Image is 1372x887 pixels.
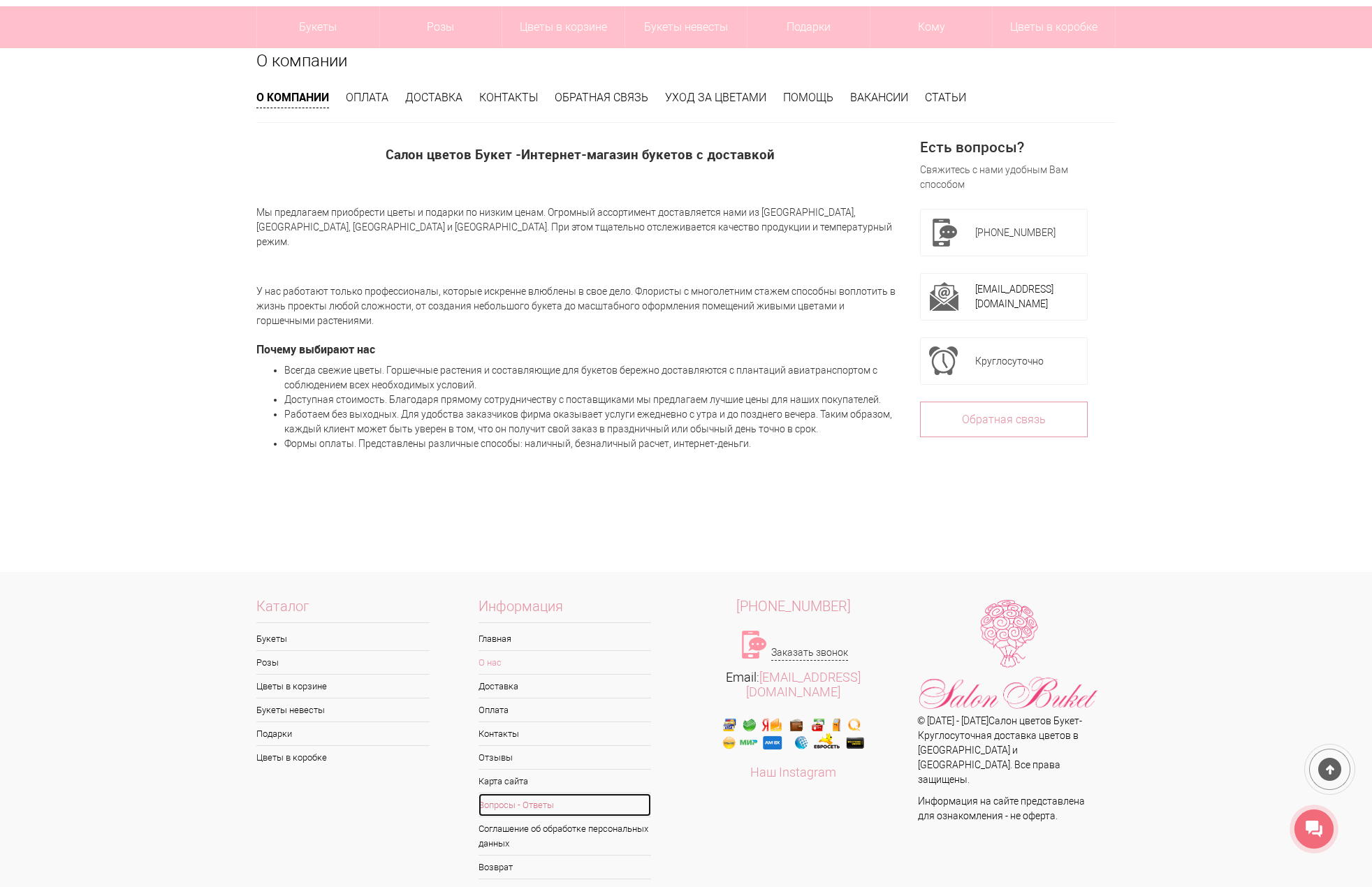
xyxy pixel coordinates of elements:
[257,6,379,48] a: Букеты
[479,856,652,879] a: Возврат
[284,437,903,451] li: Формы оплаты. Представлены различные способы: наличный, безналичный расчет, интернет-деньги.
[479,599,652,623] span: Информация
[783,91,833,104] a: Помощь
[925,91,966,104] a: Статьи
[256,48,1116,73] h1: О компании
[502,6,625,48] a: Цветы в корзине
[870,6,993,48] span: Кому
[750,765,836,779] a: Наш Instagram
[256,627,430,650] a: Букеты
[746,670,861,699] a: [EMAIL_ADDRESS][DOMAIN_NAME]
[405,91,462,104] a: Доставка
[771,645,848,661] a: Заказать звонок
[918,715,1082,785] span: © [DATE] - [DATE] - Круглосуточная доставка цветов в [GEOGRAPHIC_DATA] и [GEOGRAPHIC_DATA]. Все п...
[918,796,1085,821] span: Информация на сайте представлена для ознакомления - не оферта.
[686,670,901,699] div: Email:
[386,145,521,163] span: Салон цветов Букет -
[256,89,329,108] a: О компании
[256,284,903,328] p: У нас работают только профессионалы, которые искренне влюблены в свое дело. Флористы с многолетни...
[256,746,430,769] a: Цветы в коробке
[479,675,652,698] a: Доставка
[256,651,430,674] a: Розы
[256,675,430,698] a: Цветы в корзине
[479,651,652,674] a: О нас
[920,163,1088,192] div: Свяжитесь с нами удобным Вам способом
[256,342,375,357] b: Почему выбирают нас
[479,91,538,104] a: Контакты
[975,346,1079,376] div: Круглосуточно
[920,402,1088,437] a: Обратная связь
[988,715,1079,726] a: Салон цветов Букет
[993,6,1115,48] a: Цветы в коробке
[479,793,652,816] a: Вопросы - Ответы
[256,722,430,745] a: Подарки
[920,140,1088,154] div: Есть вопросы?
[521,145,775,163] span: Интернет-магазин букетов с доставкой
[625,6,747,48] a: Букеты невесты
[850,91,908,104] a: Вакансии
[256,698,430,721] a: Букеты невесты
[284,393,903,407] li: Доступная стоимость. Благодаря прямому сотрудничеству с поставщиками мы предлагаем лучшие цены дл...
[665,91,766,104] a: Уход за цветами
[479,770,652,793] a: Карта сайта
[747,6,870,48] a: Подарки
[479,627,652,650] a: Главная
[918,599,1100,714] img: Цветы Нижний Новгород
[256,599,430,623] span: Каталог
[284,407,903,437] li: Работаем без выходных. Для удобства заказчиков фирма оказывает услуги ежедневно с утра и до поздн...
[479,817,652,855] a: Соглашение об обработке персональных данных
[380,6,502,48] a: Розы
[479,698,652,721] a: Оплата
[479,722,652,745] a: Контакты
[555,91,648,104] a: Обратная связь
[975,227,1056,238] span: [PHONE_NUMBER]
[975,284,1053,309] a: [EMAIL_ADDRESS][DOMAIN_NAME]
[686,599,901,614] a: [PHONE_NUMBER]
[284,363,903,393] li: Всегда свежие цветы. Горшечные растения и составляющие для букетов бережно доставляются с плантац...
[736,598,851,615] span: [PHONE_NUMBER]
[346,91,388,104] a: Оплата
[479,746,652,769] a: Отзывы
[256,170,903,284] p: Мы предлагаем приобрести цветы и подарки по низким ценам. Огромный ассортимент доставляется нами ...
